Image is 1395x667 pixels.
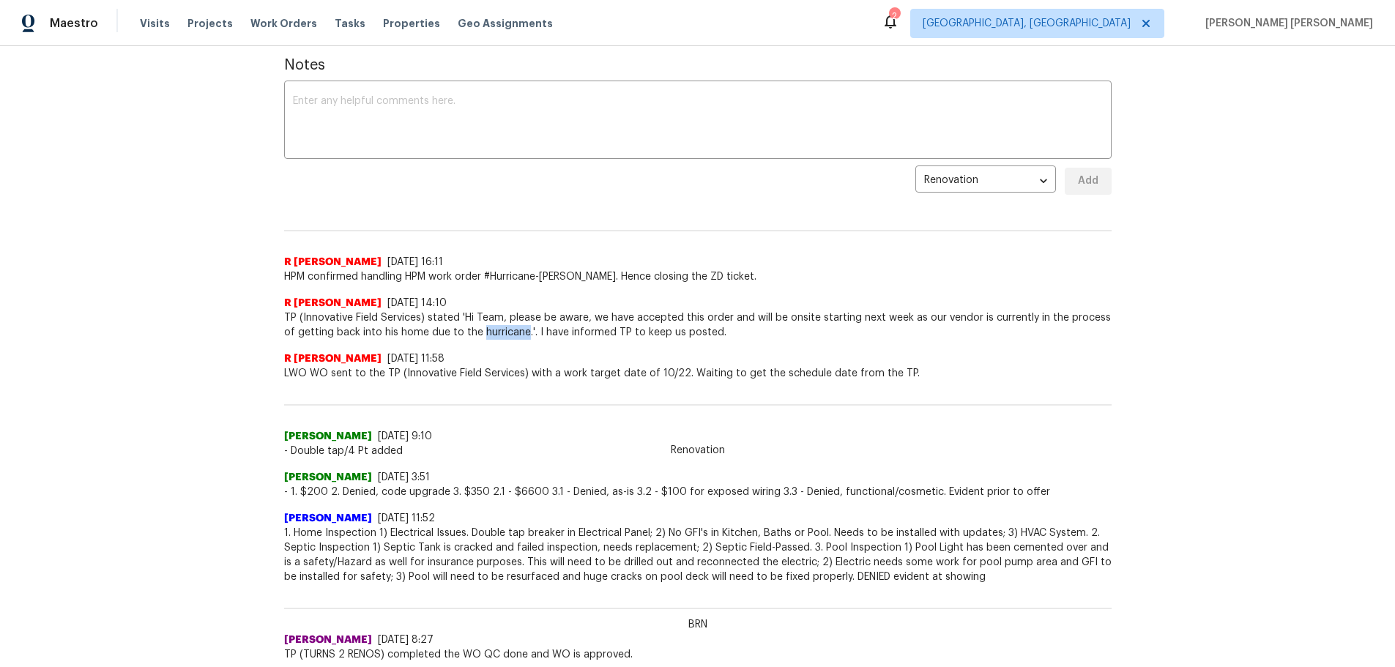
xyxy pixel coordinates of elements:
[387,354,444,364] span: [DATE] 11:58
[284,647,1112,662] span: TP (TURNS 2 RENOS) completed the WO QC done and WO is approved.
[284,526,1112,584] span: 1. Home Inspection 1) Electrical Issues. Double tap breaker in Electrical Panel; 2) No GFI's in K...
[284,470,372,485] span: [PERSON_NAME]
[250,16,317,31] span: Work Orders
[378,472,430,482] span: [DATE] 3:51
[284,310,1112,340] span: TP (Innovative Field Services) stated 'Hi Team, please be aware, we have accepted this order and ...
[458,16,553,31] span: Geo Assignments
[284,269,1112,284] span: HPM confirmed handling HPM work order #Hurricane-[PERSON_NAME]. Hence closing the ZD ticket.
[140,16,170,31] span: Visits
[284,351,382,366] span: R [PERSON_NAME]
[378,431,432,441] span: [DATE] 9:10
[1199,16,1373,31] span: [PERSON_NAME] [PERSON_NAME]
[284,429,372,444] span: [PERSON_NAME]
[335,18,365,29] span: Tasks
[284,255,382,269] span: R [PERSON_NAME]
[187,16,233,31] span: Projects
[662,443,734,458] span: Renovation
[284,366,1112,381] span: LWO WO sent to the TP (Innovative Field Services) with a work target date of 10/22. Waiting to ge...
[889,9,899,23] div: 2
[378,513,435,523] span: [DATE] 11:52
[284,58,1112,72] span: Notes
[50,16,98,31] span: Maestro
[284,444,1112,458] span: - Double tap/4 Pt added
[284,296,382,310] span: R [PERSON_NAME]
[284,485,1112,499] span: - 1. $200 2. Denied, code upgrade 3. $350 2.1 - $6600 3.1 - Denied, as-is 3.2 - $100 for exposed ...
[680,617,716,632] span: BRN
[387,257,443,267] span: [DATE] 16:11
[915,163,1056,199] div: Renovation
[383,16,440,31] span: Properties
[284,511,372,526] span: [PERSON_NAME]
[378,635,434,645] span: [DATE] 8:27
[387,298,447,308] span: [DATE] 14:10
[284,633,372,647] span: [PERSON_NAME]
[923,16,1131,31] span: [GEOGRAPHIC_DATA], [GEOGRAPHIC_DATA]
